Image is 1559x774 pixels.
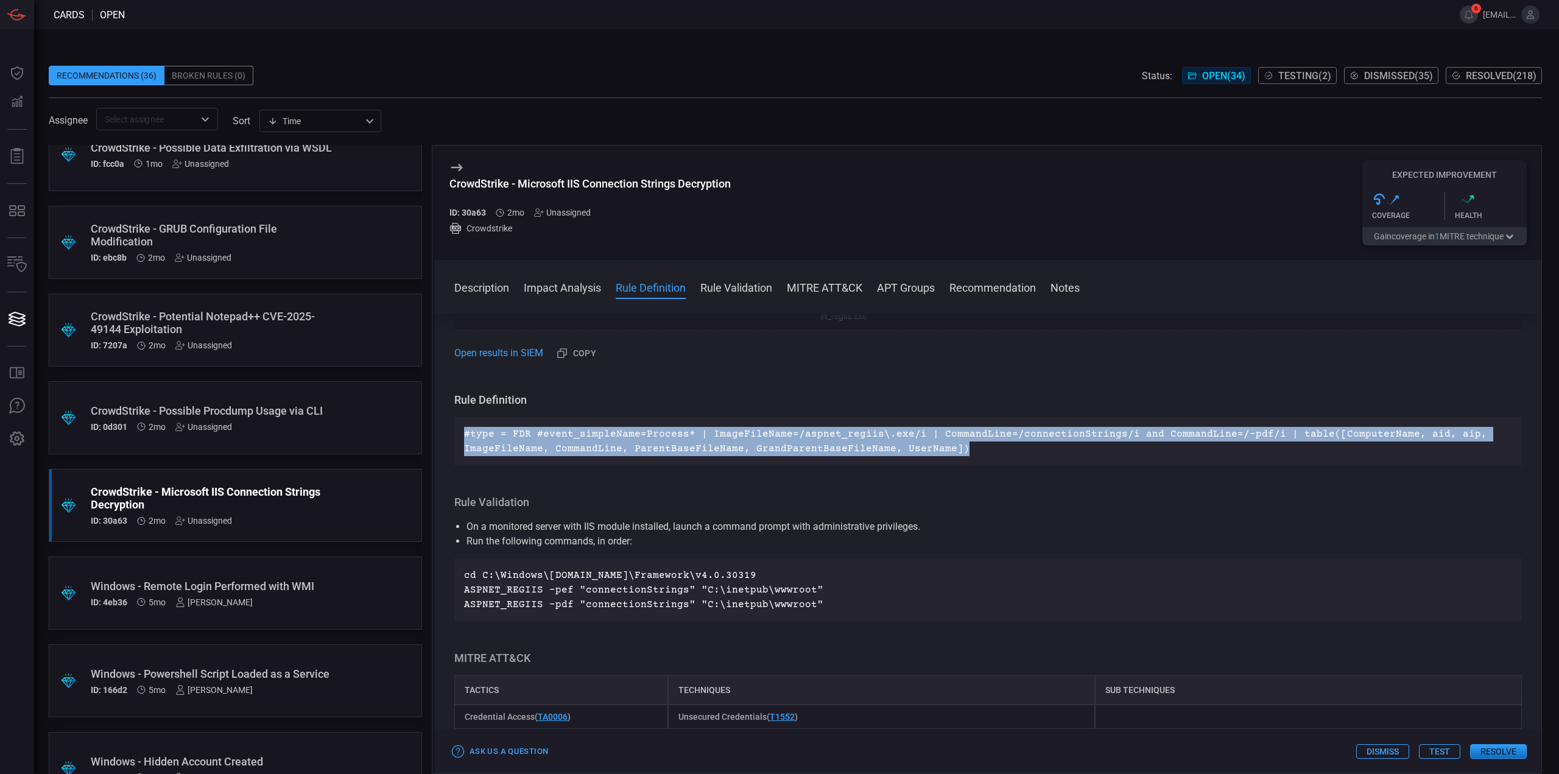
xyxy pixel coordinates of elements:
span: Credential Access ( ) [465,712,571,722]
span: Resolved ( 218 ) [1466,70,1536,82]
button: Testing(2) [1258,67,1337,84]
button: APT Groups [877,280,935,294]
button: Open(34) [1182,67,1251,84]
p: #type = FDR #event_simpleName=Process* | ImageFileName=/aspnet_regiis\.exe/i | CommandLine=/conne... [464,427,1512,456]
span: Jul 05, 2025 11:47 PM [149,340,166,350]
button: Resolved(218) [1446,67,1542,84]
span: Apr 20, 2025 12:23 AM [149,597,166,607]
span: Assignee [49,114,88,126]
li: Run the following commands, in order: [466,534,1510,549]
div: Unassigned [175,340,232,350]
button: Recommendation [949,280,1036,294]
span: Jun 28, 2025 11:17 PM [149,516,166,526]
h5: ID: ebc8b [91,253,127,262]
a: TA0006 [538,712,568,722]
div: Windows - Hidden Account Created [91,755,334,768]
div: Health [1455,211,1527,220]
button: Ask Us a Question [449,742,551,761]
button: Reports [2,142,32,171]
div: CrowdStrike - Possible Data Exfiltration via WSDL [91,141,334,154]
p: cd C:\Windows\[DOMAIN_NAME]\Framework\v4.0.30319 [464,568,1512,583]
button: Resolve [1470,744,1527,759]
span: Status: [1142,70,1172,82]
div: Recommendations (36) [49,66,164,85]
div: Time [268,115,362,127]
div: CrowdStrike - Possible Procdump Usage via CLI [91,404,334,417]
button: 6 [1460,5,1478,24]
label: sort [233,115,250,127]
h5: ID: 30a63 [91,516,127,526]
p: ASPNET_REGIIS -pef "connectionStrings" "C:\inetpub\wwwroot" [464,583,1512,597]
button: Copy [552,343,601,364]
div: Broken Rules (0) [164,66,253,85]
span: 1 [1435,231,1440,241]
button: Rule Validation [700,280,772,294]
button: Cards [2,304,32,334]
h3: Rule Definition [454,393,1522,407]
span: Dismissed ( 35 ) [1364,70,1433,82]
span: open [100,9,125,21]
div: [PERSON_NAME] [175,685,253,695]
button: Open [197,111,214,128]
span: Jun 28, 2025 11:17 PM [507,208,524,217]
div: [PERSON_NAME] [175,597,253,607]
button: Test [1419,744,1460,759]
h5: ID: 4eb36 [91,597,127,607]
span: Jul 05, 2025 11:47 PM [149,422,166,432]
div: Unassigned [172,159,229,169]
span: Testing ( 2 ) [1278,70,1331,82]
div: Techniques [668,675,1095,705]
button: MITRE - Detection Posture [2,196,32,225]
input: Select assignee [100,111,194,127]
button: MITRE ATT&CK [787,280,862,294]
span: Apr 06, 2025 12:12 AM [149,685,166,695]
div: CrowdStrike - Microsoft IIS Connection Strings Decryption [91,485,334,511]
div: Unassigned [175,516,232,526]
a: Open results in SIEM [454,346,543,361]
div: CrowdStrike - GRUB Configuration File Modification [91,222,334,248]
span: 6 [1471,4,1481,13]
span: Cards [54,9,85,21]
div: Windows - Remote Login Performed with WMI [91,580,334,593]
button: Gaincoverage in1MITRE technique [1362,227,1527,245]
button: Rule Definition [616,280,686,294]
h3: MITRE ATT&CK [454,651,1522,666]
button: Description [454,280,509,294]
div: Coverage [1372,211,1445,220]
button: Dismiss [1356,744,1409,759]
h5: ID: 0d301 [91,422,127,432]
button: Dashboard [2,58,32,88]
h3: Rule Validation [454,495,1522,510]
div: CrowdStrike - Microsoft IIS Connection Strings Decryption [449,177,731,190]
button: Inventory [2,250,32,280]
span: Aug 10, 2025 12:24 AM [146,159,163,169]
div: CrowdStrike - Potential Notepad++ CVE-2025-49144 Exploitation [91,310,334,336]
h5: ID: 30a63 [449,208,486,217]
div: Crowdstrike [449,222,731,234]
button: Impact Analysis [524,280,601,294]
h5: ID: 7207a [91,340,127,350]
span: [EMAIL_ADDRESS][DOMAIN_NAME] [1483,10,1516,19]
h5: ID: 166d2 [91,685,127,695]
span: Unsecured Credentials ( ) [678,712,798,722]
button: Detections [2,88,32,117]
h5: Expected Improvement [1362,170,1527,180]
div: Unassigned [175,422,232,432]
div: Unassigned [175,253,231,262]
li: On a monitored server with IIS module installed, launch a command prompt with administrative priv... [466,519,1510,534]
div: Sub Techniques [1095,675,1522,705]
div: Unassigned [534,208,591,217]
p: ASPNET_REGIIS -pdf "connectionStrings" "C:\inetpub\wwwroot" [464,597,1512,612]
button: Rule Catalog [2,359,32,388]
span: Open ( 34 ) [1202,70,1245,82]
a: T1552 [770,712,795,722]
div: Windows - Powershell Script Loaded as a Service [91,667,334,680]
button: Preferences [2,424,32,454]
button: Notes [1050,280,1080,294]
button: Dismissed(35) [1344,67,1438,84]
h5: ID: fcc0a [91,159,124,169]
button: Ask Us A Question [2,392,32,421]
div: Tactics [454,675,668,705]
span: Jul 27, 2025 3:14 AM [148,253,165,262]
